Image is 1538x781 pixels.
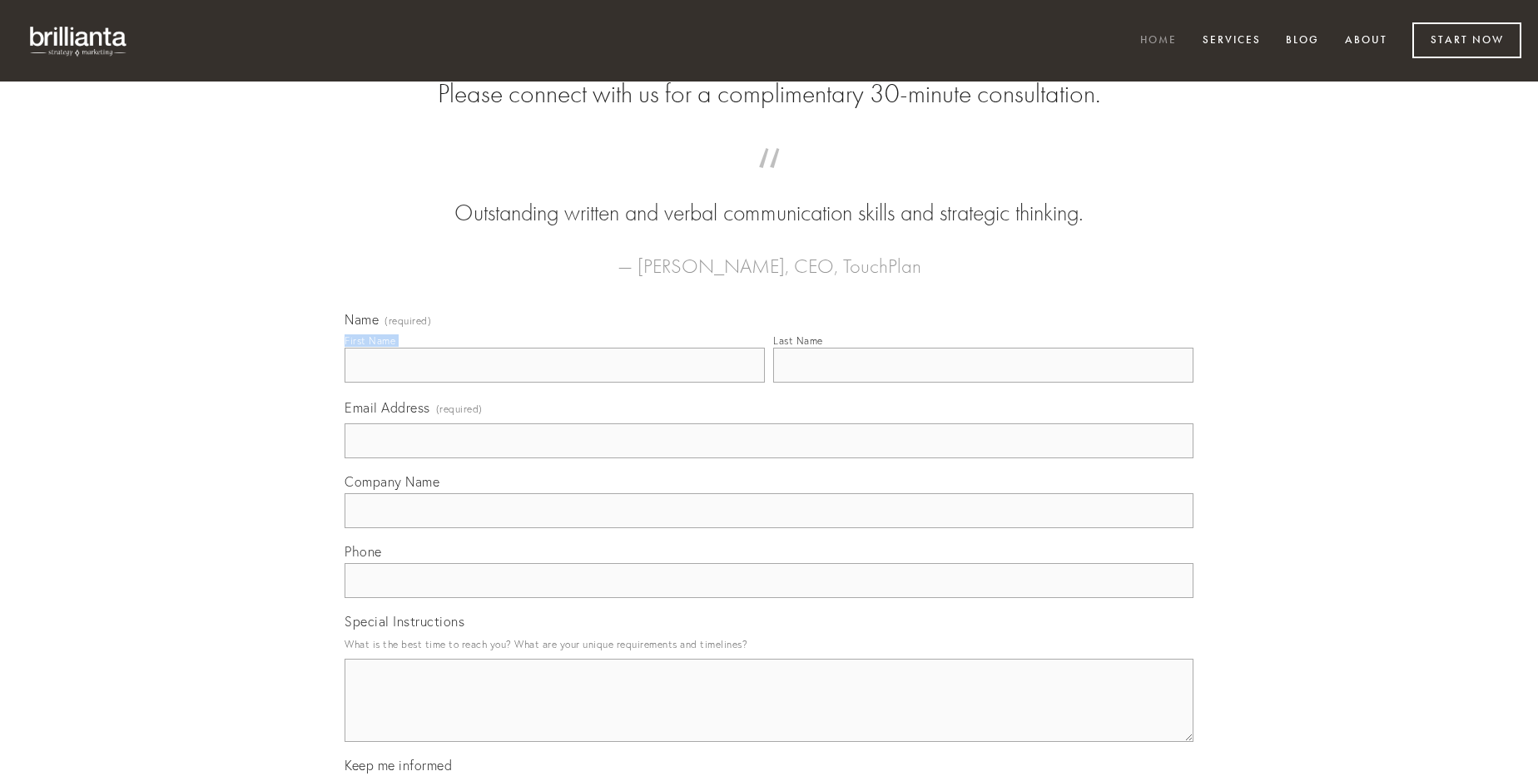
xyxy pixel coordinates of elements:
[371,165,1167,197] span: “
[345,334,395,347] div: First Name
[345,78,1193,110] h2: Please connect with us for a complimentary 30-minute consultation.
[1275,27,1330,55] a: Blog
[773,334,823,347] div: Last Name
[345,311,379,328] span: Name
[384,316,431,326] span: (required)
[1412,22,1521,58] a: Start Now
[1334,27,1398,55] a: About
[436,398,483,420] span: (required)
[371,165,1167,230] blockquote: Outstanding written and verbal communication skills and strategic thinking.
[345,757,452,774] span: Keep me informed
[17,17,141,65] img: brillianta - research, strategy, marketing
[371,230,1167,283] figcaption: — [PERSON_NAME], CEO, TouchPlan
[345,543,382,560] span: Phone
[345,399,430,416] span: Email Address
[345,473,439,490] span: Company Name
[1192,27,1272,55] a: Services
[345,613,464,630] span: Special Instructions
[345,633,1193,655] p: What is the best time to reach you? What are your unique requirements and timelines?
[1129,27,1188,55] a: Home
